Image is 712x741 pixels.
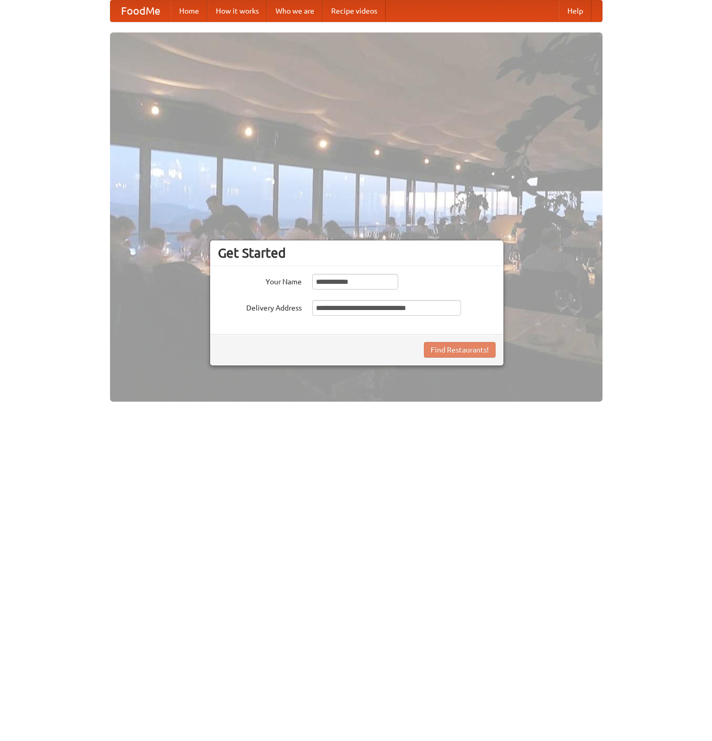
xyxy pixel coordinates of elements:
[323,1,386,21] a: Recipe videos
[218,274,302,287] label: Your Name
[218,300,302,313] label: Delivery Address
[267,1,323,21] a: Who we are
[207,1,267,21] a: How it works
[559,1,591,21] a: Help
[218,245,496,261] h3: Get Started
[171,1,207,21] a: Home
[111,1,171,21] a: FoodMe
[424,342,496,358] button: Find Restaurants!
